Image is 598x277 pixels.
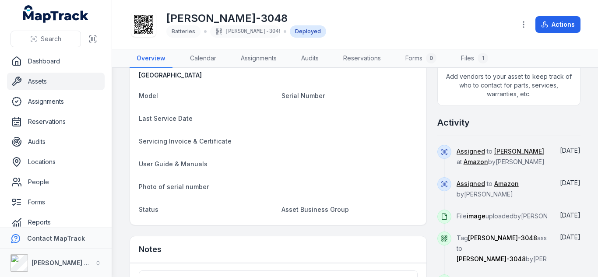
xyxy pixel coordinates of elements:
[41,35,61,43] span: Search
[467,212,485,220] span: image
[426,53,436,63] div: 0
[23,5,89,23] a: MapTrack
[398,49,443,68] a: Forms0
[560,211,580,219] span: [DATE]
[11,31,81,47] button: Search
[464,158,488,166] a: Amazon
[560,147,580,154] span: [DATE]
[457,234,582,263] span: Tag assigned to by [PERSON_NAME]
[457,147,545,165] span: to at by [PERSON_NAME]
[560,179,580,186] span: [DATE]
[7,173,105,191] a: People
[7,53,105,70] a: Dashboard
[7,93,105,110] a: Assignments
[560,233,580,241] time: 25/08/2025, 7:38:39 am
[7,214,105,231] a: Reports
[494,179,519,188] a: Amazon
[7,153,105,171] a: Locations
[560,233,580,241] span: [DATE]
[281,206,349,213] span: Asset Business Group
[139,206,158,213] span: Status
[281,92,325,99] span: Serial Number
[454,49,495,68] a: Files1
[7,193,105,211] a: Forms
[139,115,193,122] span: Last Service Date
[535,16,580,33] button: Actions
[457,147,485,156] a: Assigned
[457,255,526,263] span: [PERSON_NAME]-3048
[139,160,208,168] span: User Guide & Manuals
[294,49,326,68] a: Audits
[32,259,92,266] strong: [PERSON_NAME] Air
[7,113,105,130] a: Reservations
[437,116,470,129] h2: Activity
[560,179,580,186] time: 25/08/2025, 7:40:02 am
[210,25,280,38] div: [PERSON_NAME]-3048
[336,49,388,68] a: Reservations
[468,234,537,242] span: [PERSON_NAME]-3048
[139,137,232,145] span: Servicing Invoice & Certificate
[139,243,162,256] h3: Notes
[560,147,580,154] time: 25/08/2025, 7:40:46 am
[139,92,158,99] span: Model
[290,25,326,38] div: Deployed
[494,147,544,156] a: [PERSON_NAME]
[478,53,488,63] div: 1
[234,49,284,68] a: Assignments
[438,65,580,105] span: Add vendors to your asset to keep track of who to contact for parts, services, warranties, etc.
[139,183,209,190] span: Photo of serial number
[560,211,580,219] time: 25/08/2025, 7:39:45 am
[457,180,519,198] span: to by [PERSON_NAME]
[172,28,195,35] span: Batteries
[130,49,172,68] a: Overview
[457,179,485,188] a: Assigned
[139,71,202,79] span: [GEOGRAPHIC_DATA]
[7,73,105,90] a: Assets
[27,235,85,242] strong: Contact MapTrack
[457,212,570,220] span: File uploaded by [PERSON_NAME]
[166,11,326,25] h1: [PERSON_NAME]-3048
[183,49,223,68] a: Calendar
[7,133,105,151] a: Audits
